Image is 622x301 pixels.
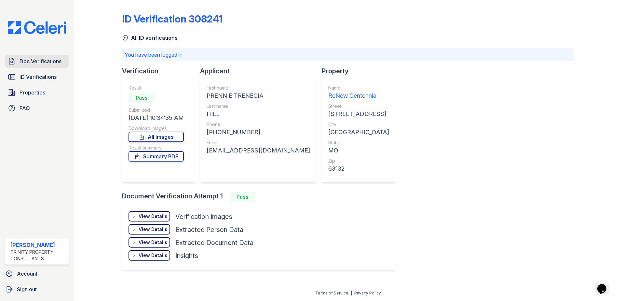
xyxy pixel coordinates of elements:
a: Summary PDF [128,151,184,162]
div: Download Images [128,125,184,132]
div: Street [328,103,389,109]
a: Privacy Policy [354,291,381,295]
div: Trinity Property Consultants [10,249,66,262]
a: Terms of Service [315,291,348,295]
a: Doc Verifications [5,55,69,68]
div: [PERSON_NAME] [10,241,66,249]
a: Sign out [3,283,71,296]
span: ID Verifications [20,73,57,81]
div: City [328,121,389,128]
span: Sign out [17,285,37,293]
div: Applicant [200,66,322,76]
div: View Details [139,213,167,220]
img: CE_Logo_Blue-a8612792a0a2168367f1c8372b55b34899dd931a85d93a1a3d3e32e68fde9ad4.png [3,21,71,34]
p: You have been logged in [125,51,571,59]
span: Properties [20,89,45,96]
div: Document Verification Attempt 1 [122,192,401,202]
a: All ID verifications [122,34,178,42]
div: Pass [128,93,155,103]
span: FAQ [20,104,30,112]
div: ReNew Centennial [328,91,389,100]
div: ID Verification 308241 [122,13,223,25]
div: Phone [207,121,310,128]
div: Verification [122,66,200,76]
div: [EMAIL_ADDRESS][DOMAIN_NAME] [207,146,310,155]
a: Properties [5,86,69,99]
div: 63132 [328,164,389,173]
div: Extracted Document Data [175,238,253,247]
div: Result summary [128,145,184,151]
a: Account [3,267,71,280]
div: First name [207,85,310,91]
div: Extracted Person Data [175,225,243,234]
div: [STREET_ADDRESS] [328,109,389,119]
a: Name ReNew Centennial [328,85,389,100]
a: FAQ [5,102,69,115]
div: Result [128,85,184,91]
div: [GEOGRAPHIC_DATA] [328,128,389,137]
div: Insights [175,251,198,260]
div: Property [322,66,401,76]
div: Last name [207,103,310,109]
div: Verification Images [175,212,232,221]
div: | [351,291,352,295]
div: Email [207,139,310,146]
div: Name [328,85,389,91]
div: State [328,139,389,146]
div: View Details [139,226,167,233]
div: HILL [207,109,310,119]
div: Submitted [128,107,184,113]
div: Pass [229,192,255,202]
a: ID Verifications [5,70,69,83]
div: MO [328,146,389,155]
div: [PHONE_NUMBER] [207,128,310,137]
div: View Details [139,239,167,246]
a: All Images [128,132,184,142]
span: Account [17,270,37,278]
span: Doc Verifications [20,57,61,65]
div: View Details [139,252,167,259]
div: PRENNIE TRENECIA [207,91,310,100]
iframe: chat widget [595,275,615,294]
div: Zip [328,158,389,164]
div: [DATE] 10:34:35 AM [128,113,184,122]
